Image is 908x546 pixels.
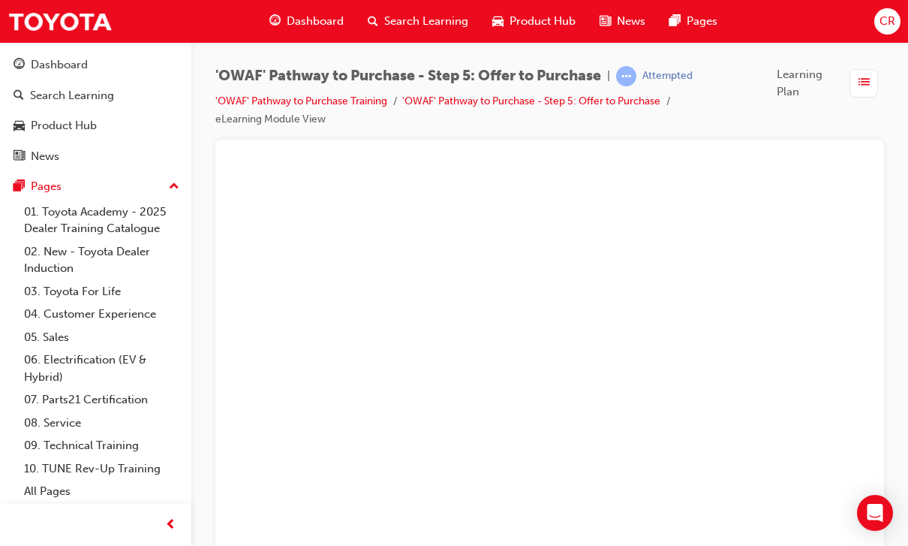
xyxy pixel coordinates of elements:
span: up-icon [169,177,179,197]
span: search-icon [14,89,24,103]
div: Pages [31,178,62,195]
span: guage-icon [269,12,281,31]
span: Search Learning [384,13,468,30]
div: News [31,148,59,165]
span: news-icon [14,150,25,164]
span: pages-icon [14,180,25,194]
button: DashboardSearch LearningProduct HubNews [6,48,185,173]
a: search-iconSearch Learning [356,6,480,37]
a: news-iconNews [588,6,657,37]
a: 'OWAF' Pathway to Purchase Training [215,95,387,107]
a: Search Learning [6,82,185,110]
span: car-icon [492,12,504,31]
a: car-iconProduct Hub [480,6,588,37]
span: car-icon [14,119,25,133]
span: news-icon [600,12,611,31]
button: Learning Plan [777,66,884,100]
a: 07. Parts21 Certification [18,388,185,412]
div: Product Hub [31,117,97,134]
span: Product Hub [510,13,576,30]
a: 01. Toyota Academy - 2025 Dealer Training Catalogue [18,201,185,240]
div: Dashboard [31,56,88,74]
span: Pages [687,13,717,30]
span: CR [879,13,895,30]
span: Learning Plan [777,66,843,100]
span: list-icon [858,74,870,92]
span: Dashboard [287,13,344,30]
a: pages-iconPages [657,6,729,37]
a: News [6,143,185,170]
button: Pages [6,173,185,201]
span: pages-icon [669,12,681,31]
span: News [617,13,645,30]
a: 02. New - Toyota Dealer Induction [18,240,185,280]
span: search-icon [368,12,378,31]
a: 'OWAF' Pathway to Purchase - Step 5: Offer to Purchase [402,95,660,107]
a: 06. Electrification (EV & Hybrid) [18,348,185,388]
a: 09. Technical Training [18,434,185,457]
a: guage-iconDashboard [257,6,356,37]
div: Search Learning [30,87,114,104]
a: 05. Sales [18,326,185,349]
img: Trak [8,5,113,38]
a: Product Hub [6,112,185,140]
div: Open Intercom Messenger [857,495,893,531]
a: Dashboard [6,51,185,79]
li: eLearning Module View [215,111,326,128]
button: CR [874,8,900,35]
span: guage-icon [14,59,25,72]
span: | [607,68,610,85]
a: 08. Service [18,412,185,435]
a: 04. Customer Experience [18,303,185,326]
a: 10. TUNE Rev-Up Training [18,457,185,481]
a: All Pages [18,480,185,503]
span: prev-icon [165,516,176,535]
div: Attempted [642,69,693,83]
span: 'OWAF' Pathway to Purchase - Step 5: Offer to Purchase [215,68,601,85]
span: learningRecordVerb_ATTEMPT-icon [616,66,636,86]
a: 03. Toyota For Life [18,280,185,303]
